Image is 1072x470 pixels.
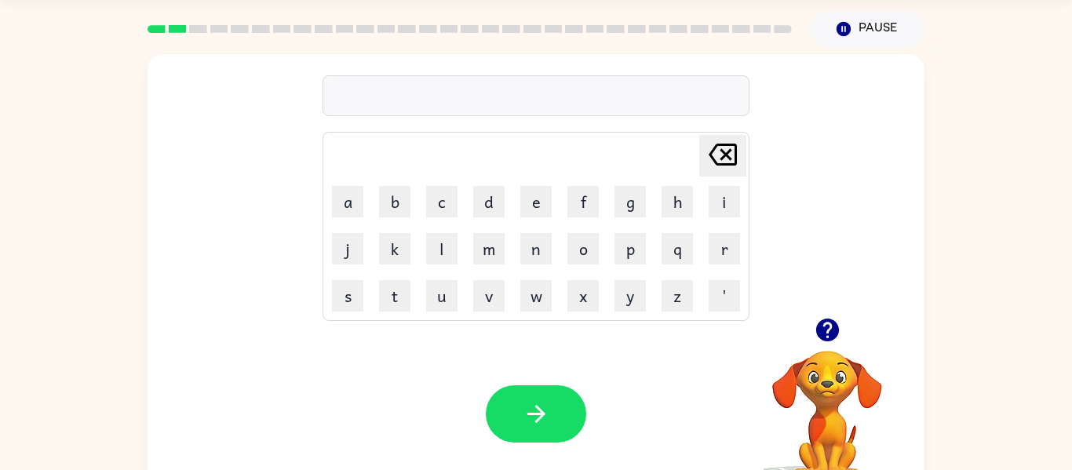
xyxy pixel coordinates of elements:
[332,280,363,312] button: s
[332,233,363,264] button: j
[662,186,693,217] button: h
[473,280,505,312] button: v
[567,233,599,264] button: o
[379,186,410,217] button: b
[567,186,599,217] button: f
[379,280,410,312] button: t
[614,186,646,217] button: g
[473,233,505,264] button: m
[614,280,646,312] button: y
[426,280,458,312] button: u
[520,233,552,264] button: n
[332,186,363,217] button: a
[662,280,693,312] button: z
[709,233,740,264] button: r
[709,280,740,312] button: '
[426,233,458,264] button: l
[567,280,599,312] button: x
[614,233,646,264] button: p
[520,186,552,217] button: e
[520,280,552,312] button: w
[709,186,740,217] button: i
[811,11,924,47] button: Pause
[379,233,410,264] button: k
[473,186,505,217] button: d
[426,186,458,217] button: c
[662,233,693,264] button: q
